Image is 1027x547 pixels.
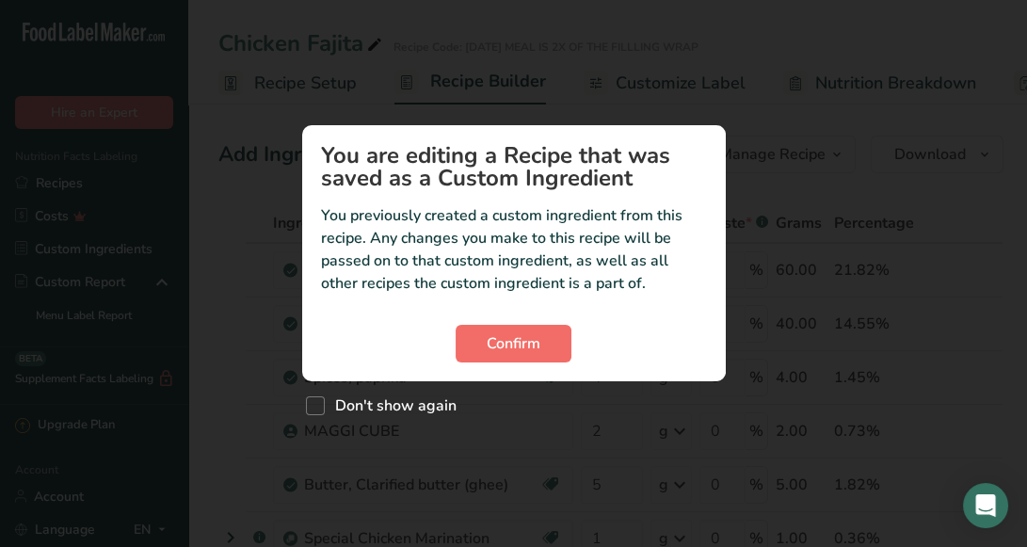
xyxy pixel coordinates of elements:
[487,332,540,355] span: Confirm
[321,204,707,295] p: You previously created a custom ingredient from this recipe. Any changes you make to this recipe ...
[325,396,457,415] span: Don't show again
[456,325,571,362] button: Confirm
[963,483,1008,528] div: Open Intercom Messenger
[321,144,707,189] h1: You are editing a Recipe that was saved as a Custom Ingredient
